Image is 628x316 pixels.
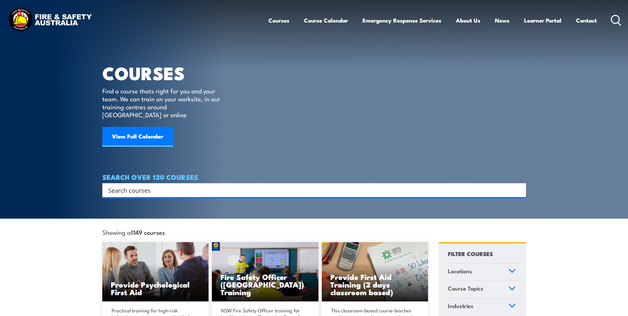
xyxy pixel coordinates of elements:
[133,228,165,237] strong: 149 courses
[110,185,513,195] form: Search form
[448,301,473,310] span: Industries
[448,249,493,258] h4: FILTER COURSES
[111,281,200,296] h3: Provide Psychological First Aid
[448,267,472,276] span: Locations
[576,12,597,29] a: Contact
[445,263,519,281] a: Locations
[456,12,480,29] a: About Us
[322,242,428,302] img: Mental Health First Aid Training (Standard) – Classroom
[102,242,209,302] a: Provide Psychological First Aid
[212,242,318,302] img: Fire Safety Advisor
[102,87,223,119] p: Find a course thats right for you and your team. We can train on your worksite, in our training c...
[102,173,526,181] h4: SEARCH OVER 120 COURSES
[330,273,420,296] h3: Provide First Aid Training (2 days classroom based)
[268,12,289,29] a: Courses
[304,12,348,29] a: Course Calendar
[495,12,509,29] a: News
[212,242,318,302] a: Fire Safety Officer ([GEOGRAPHIC_DATA]) Training
[524,12,561,29] a: Learner Portal
[322,242,428,302] a: Provide First Aid Training (2 days classroom based)
[362,12,441,29] a: Emergency Response Services
[445,281,519,298] a: Course Topics
[514,185,524,195] button: Search magnifier button
[102,127,173,147] a: View Full Calendar
[445,298,519,315] a: Industries
[108,185,511,195] input: Search input
[102,242,209,302] img: Mental Health First Aid Training Course from Fire & Safety Australia
[448,284,483,293] span: Course Topics
[102,65,230,80] h1: COURSES
[220,273,310,296] h3: Fire Safety Officer ([GEOGRAPHIC_DATA]) Training
[102,229,165,236] span: Showing all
